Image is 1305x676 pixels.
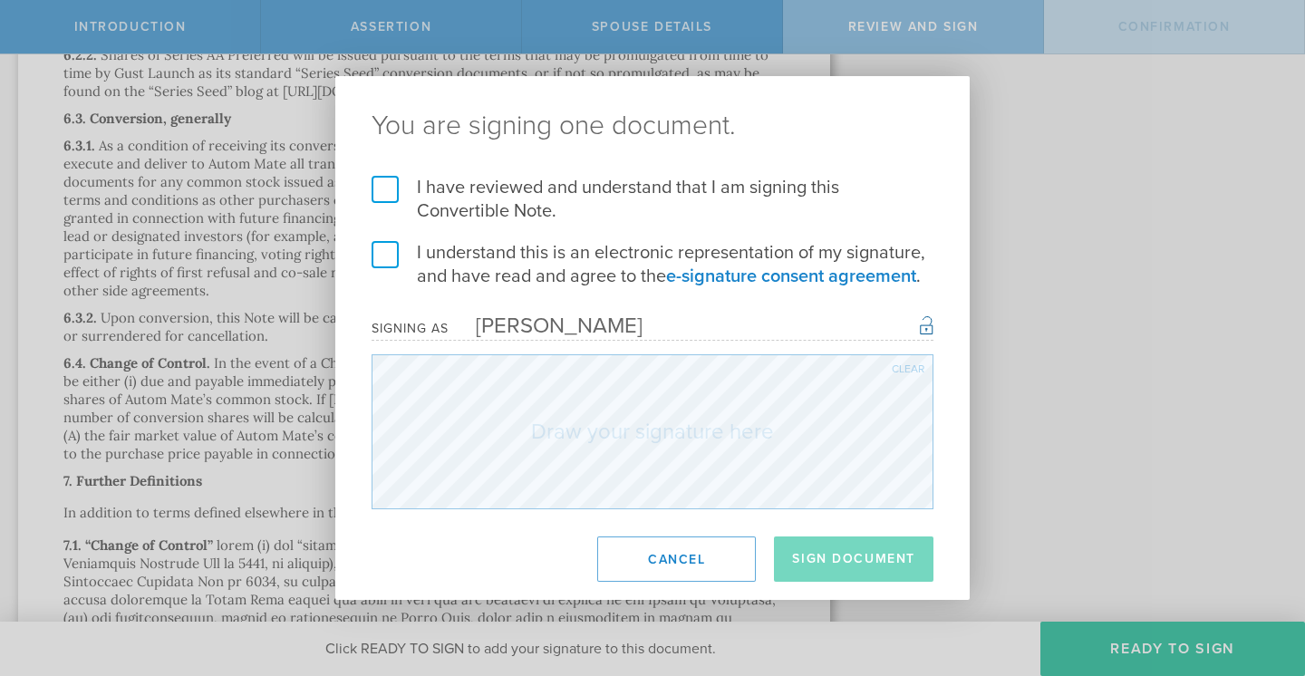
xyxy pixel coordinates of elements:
div: Signing as [372,321,449,336]
label: I have reviewed and understand that I am signing this Convertible Note. [372,176,933,223]
button: Sign Document [774,536,933,582]
iframe: Chat Widget [1214,535,1305,622]
ng-pluralize: You are signing one document. [372,112,933,140]
div: [PERSON_NAME] [449,313,643,339]
button: Cancel [597,536,756,582]
label: I understand this is an electronic representation of my signature, and have read and agree to the . [372,241,933,288]
a: e-signature consent agreement [666,266,916,287]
